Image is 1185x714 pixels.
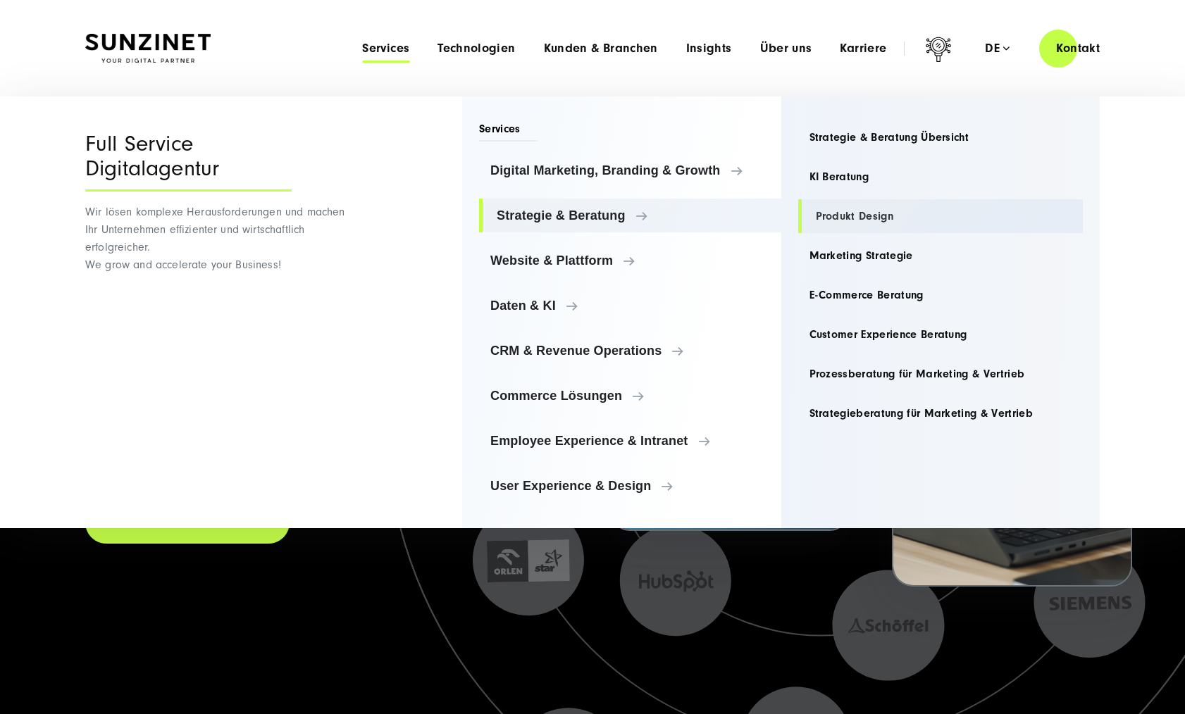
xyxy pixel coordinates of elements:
[798,239,1084,273] a: Marketing Strategie
[490,344,770,358] span: CRM & Revenue Operations
[438,42,515,56] a: Technologien
[798,199,1084,233] a: Produkt Design
[490,163,770,177] span: Digital Marketing, Branding & Growth
[85,34,211,63] img: SUNZINET Full Service Digital Agentur
[798,318,1084,351] a: Customer Experience Beratung
[1039,28,1117,68] a: Kontakt
[490,479,770,493] span: User Experience & Design
[479,154,781,187] a: Digital Marketing, Branding & Growth
[490,299,770,313] span: Daten & KI
[85,132,292,192] div: Full Service Digitalagentur
[497,208,770,223] span: Strategie & Beratung
[686,42,732,56] a: Insights
[479,289,781,322] a: Daten & KI
[798,278,1084,312] a: E-Commerce Beratung
[760,42,812,56] a: Über uns
[840,42,886,56] a: Karriere
[479,121,538,142] span: Services
[479,334,781,368] a: CRM & Revenue Operations
[798,396,1084,430] a: Strategieberatung für Marketing & Vertrieb
[479,244,781,277] a: Website & Plattform
[490,434,770,448] span: Employee Experience & Intranet
[479,379,781,413] a: Commerce Lösungen
[490,389,770,403] span: Commerce Lösungen
[362,42,409,56] a: Services
[798,357,1084,391] a: Prozessberatung für Marketing & Vertrieb
[985,42,1010,56] div: de
[479,424,781,458] a: Employee Experience & Intranet
[85,206,345,271] span: Wir lösen komplexe Herausforderungen und machen Ihr Unternehmen effizienter und wirtschaftlich er...
[479,199,781,232] a: Strategie & Beratung
[479,469,781,503] a: User Experience & Design
[490,253,770,268] span: Website & Plattform
[798,120,1084,154] a: Strategie & Beratung Übersicht
[798,160,1084,194] a: KI Beratung
[544,42,658,56] a: Kunden & Branchen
